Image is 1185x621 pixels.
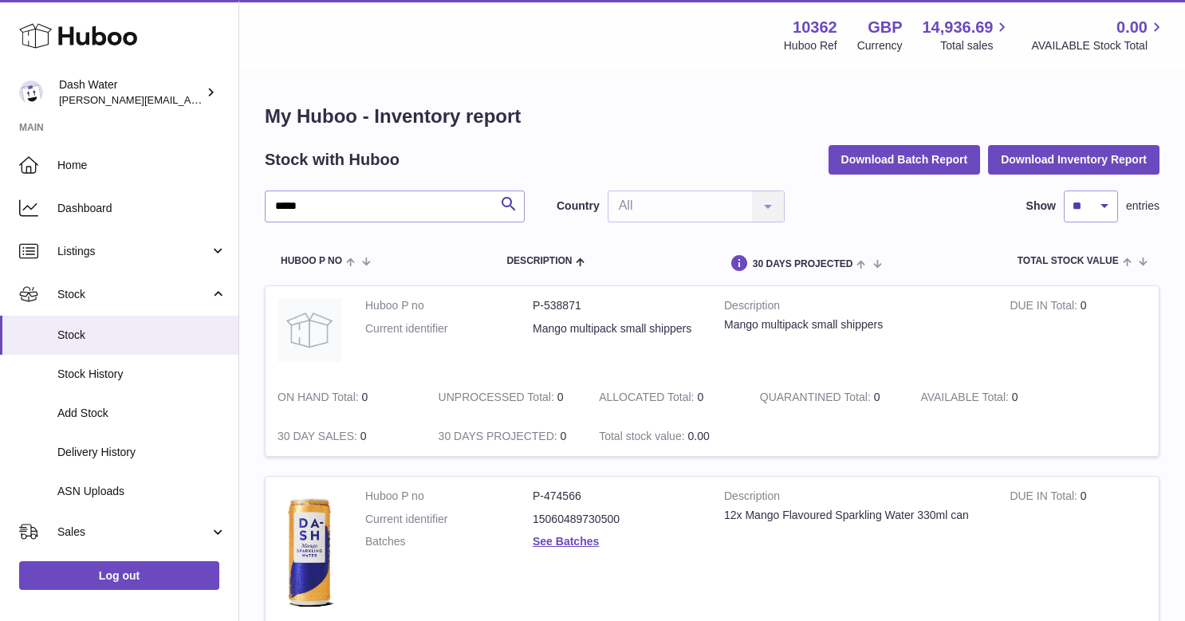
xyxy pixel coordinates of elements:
[439,391,557,407] strong: UNPROCESSED Total
[687,430,709,442] span: 0.00
[793,17,837,38] strong: 10362
[724,298,986,317] strong: Description
[874,391,880,403] span: 0
[278,489,341,616] img: product image
[57,201,226,216] span: Dashboard
[753,259,853,269] span: 30 DAYS PROJECTED
[281,256,342,266] span: Huboo P no
[922,17,993,38] span: 14,936.69
[533,298,700,313] dd: P-538871
[365,534,533,549] dt: Batches
[599,391,697,407] strong: ALLOCATED Total
[57,445,226,460] span: Delivery History
[724,508,986,523] div: 12x Mango Flavoured Sparkling Water 330ml can
[278,391,362,407] strong: ON HAND Total
[920,391,1011,407] strong: AVAILABLE Total
[829,145,981,174] button: Download Batch Report
[439,430,561,446] strong: 30 DAYS PROJECTED
[19,81,43,104] img: james@dash-water.com
[266,417,427,456] td: 0
[57,406,226,421] span: Add Stock
[533,489,700,504] dd: P-474566
[278,430,360,446] strong: 30 DAY SALES
[1116,17,1148,38] span: 0.00
[784,38,837,53] div: Huboo Ref
[1018,256,1119,266] span: Total stock value
[1010,299,1080,316] strong: DUE IN Total
[599,430,687,446] strong: Total stock value
[19,561,219,590] a: Log out
[1010,489,1080,506] strong: DUE IN Total
[57,287,210,302] span: Stock
[365,298,533,313] dt: Huboo P no
[365,512,533,527] dt: Current identifier
[998,286,1159,378] td: 0
[365,321,533,336] dt: Current identifier
[506,256,572,266] span: Description
[1031,38,1166,53] span: AVAILABLE Stock Total
[427,378,588,417] td: 0
[278,298,341,362] img: product image
[533,512,700,527] dd: 15060489730500
[265,104,1159,129] h1: My Huboo - Inventory report
[57,244,210,259] span: Listings
[57,525,210,540] span: Sales
[857,38,903,53] div: Currency
[266,378,427,417] td: 0
[988,145,1159,174] button: Download Inventory Report
[57,158,226,173] span: Home
[724,317,986,332] div: Mango multipack small shippers
[427,417,588,456] td: 0
[940,38,1011,53] span: Total sales
[908,378,1069,417] td: 0
[868,17,902,38] strong: GBP
[760,391,874,407] strong: QUARANTINED Total
[1026,198,1056,214] label: Show
[533,535,599,548] a: See Batches
[724,489,986,508] strong: Description
[1126,198,1159,214] span: entries
[265,149,400,171] h2: Stock with Huboo
[922,17,1011,53] a: 14,936.69 Total sales
[557,198,600,214] label: Country
[533,321,700,336] dd: Mango multipack small shippers
[57,328,226,343] span: Stock
[57,484,226,499] span: ASN Uploads
[587,378,748,417] td: 0
[59,93,320,106] span: [PERSON_NAME][EMAIL_ADDRESS][DOMAIN_NAME]
[57,367,226,382] span: Stock History
[1031,17,1166,53] a: 0.00 AVAILABLE Stock Total
[59,77,203,108] div: Dash Water
[365,489,533,504] dt: Huboo P no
